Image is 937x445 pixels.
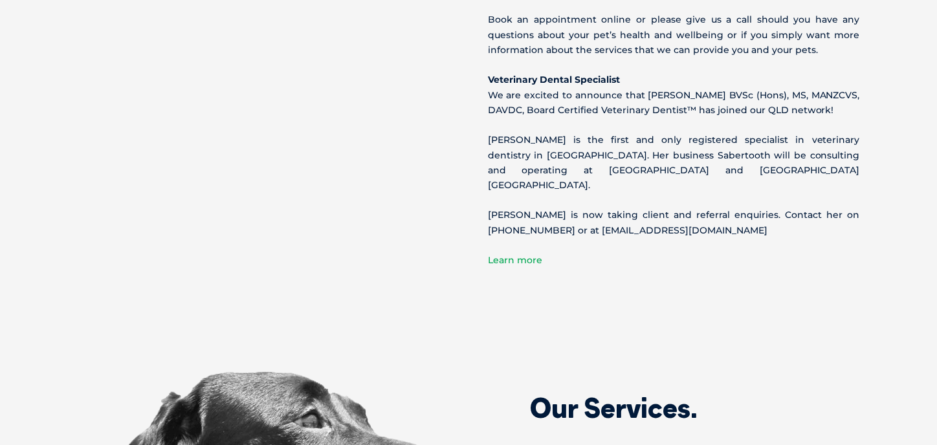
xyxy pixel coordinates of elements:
[488,254,542,266] a: Learn more
[488,74,620,85] b: Veterinary Dental Specialist
[488,12,860,58] p: Book an appointment online or please give us a call should you have any questions about your pet’...
[488,208,860,237] p: [PERSON_NAME] is now taking client and referral enquiries. Contact her on [PHONE_NUMBER] or at [E...
[488,72,860,118] p: We are excited to announce that [PERSON_NAME] BVSc (Hons), MS, MANZCVS, DAVDC, Board Certified Ve...
[530,395,802,422] h2: Our Services.
[488,133,860,193] p: [PERSON_NAME] is the first and only registered specialist in veterinary dentistry in [GEOGRAPHIC_...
